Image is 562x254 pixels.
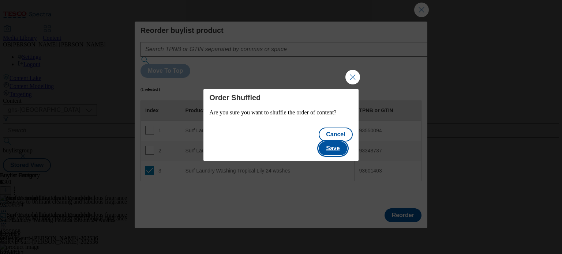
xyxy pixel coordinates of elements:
button: Cancel [319,128,352,141]
p: Are you sure you want to shuffle the order of content? [209,109,352,116]
button: Save [319,141,347,155]
button: Close Modal [345,70,360,84]
div: Modal [203,89,358,161]
h4: Order Shuffled [209,93,352,102]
